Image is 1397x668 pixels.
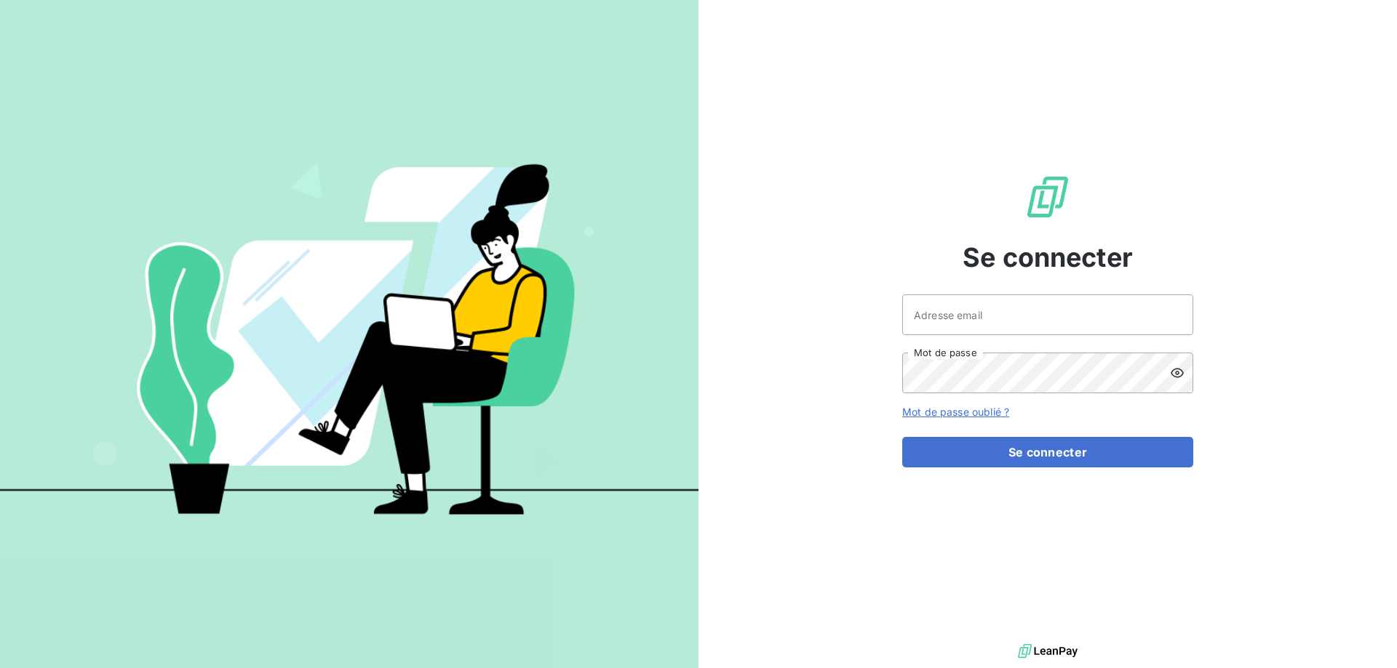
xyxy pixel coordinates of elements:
[902,294,1193,335] input: placeholder
[1018,640,1078,662] img: logo
[1024,174,1071,220] img: Logo LeanPay
[963,238,1133,277] span: Se connecter
[902,406,1009,418] a: Mot de passe oublié ?
[902,437,1193,467] button: Se connecter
